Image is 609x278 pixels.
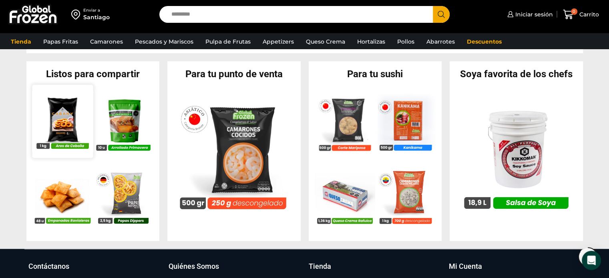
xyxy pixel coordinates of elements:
[433,6,450,23] button: Search button
[463,34,506,49] a: Descuentos
[39,34,82,49] a: Papas Fritas
[259,34,298,49] a: Appetizers
[28,261,69,272] h3: Contáctanos
[83,13,110,21] div: Santiago
[309,261,331,272] h3: Tienda
[26,69,160,79] h2: Listos para compartir
[393,34,418,49] a: Pollos
[513,10,553,18] span: Iniciar sesión
[582,251,601,270] div: Open Intercom Messenger
[449,261,482,272] h3: Mi Cuenta
[83,8,110,13] div: Enviar a
[7,34,35,49] a: Tienda
[577,10,599,18] span: Carrito
[505,6,553,22] a: Iniciar sesión
[71,8,83,21] img: address-field-icon.svg
[561,5,601,24] a: 0 Carrito
[167,69,301,79] h2: Para tu punto de venta
[422,34,459,49] a: Abarrotes
[450,69,583,79] h2: Soya favorita de los chefs
[201,34,255,49] a: Pulpa de Frutas
[169,261,219,272] h3: Quiénes Somos
[353,34,389,49] a: Hortalizas
[302,34,349,49] a: Queso Crema
[131,34,197,49] a: Pescados y Mariscos
[571,8,577,15] span: 0
[86,34,127,49] a: Camarones
[309,69,442,79] h2: Para tu sushi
